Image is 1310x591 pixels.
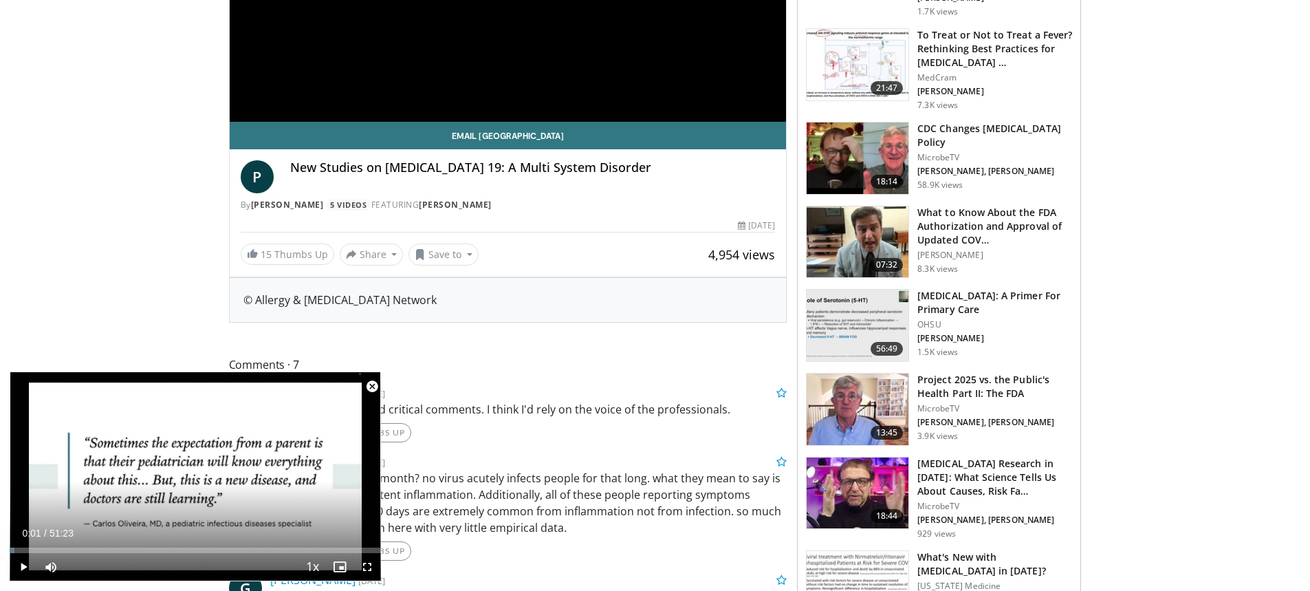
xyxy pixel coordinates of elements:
[871,175,904,189] span: 18:14
[917,319,1072,330] p: OHSU
[917,100,958,111] p: 7.3K views
[358,387,385,400] small: [DATE]
[806,206,1072,279] a: 07:32 What to Know About the FDA Authorization and Approval of Updated COV… [PERSON_NAME] 8.3K views
[806,122,1072,195] a: 18:14 CDC Changes [MEDICAL_DATA] Policy MicrobeTV [PERSON_NAME], [PERSON_NAME] 58.9K views
[270,572,356,588] a: [PERSON_NAME]
[917,431,958,442] p: 3.9K views
[917,72,1072,83] p: MedCram
[806,289,1072,362] a: 56:49 [MEDICAL_DATA]: A Primer For Primary Care OHSU [PERSON_NAME] 1.5K views
[917,166,1072,177] p: [PERSON_NAME], [PERSON_NAME]
[917,333,1072,344] p: [PERSON_NAME]
[44,528,47,539] span: /
[270,401,787,418] p: So many opinions and critical comments. I think I'd rely on the voice of the professionals.
[243,292,773,308] div: © Allergy & [MEDICAL_DATA] Network
[708,246,775,263] span: 4,954 views
[871,258,904,272] span: 07:32
[806,28,1072,111] a: 21:47 To Treat or Not to Treat a Fever? Rethinking Best Practices for [MEDICAL_DATA] … MedCram [P...
[230,122,787,149] a: Email [GEOGRAPHIC_DATA]
[326,553,353,581] button: Enable picture-in-picture mode
[10,548,381,553] div: Progress Bar
[917,417,1072,428] p: [PERSON_NAME], [PERSON_NAME]
[10,553,37,581] button: Play
[229,356,787,374] span: Comments 7
[917,347,958,358] p: 1.5K views
[871,342,904,356] span: 56:49
[340,244,404,266] button: Share
[738,219,775,232] div: [DATE]
[358,372,386,401] button: Close
[290,160,776,175] h4: New Studies on [MEDICAL_DATA] 19: A Multi System Disorder
[10,372,381,581] video-js: Video Player
[807,374,908,445] img: 756bda5e-05c1-488d-885e-e45646a3debb.150x105_q85_crop-smart_upscale.jpg
[917,501,1072,512] p: MicrobeTV
[50,528,74,539] span: 51:23
[917,528,956,539] p: 929 views
[419,199,492,211] a: [PERSON_NAME]
[37,553,65,581] button: Mute
[917,264,958,275] p: 8.3K views
[408,244,479,266] button: Save to
[326,199,371,211] a: 5 Videos
[917,180,963,191] p: 58.9K views
[917,457,1072,498] h3: [MEDICAL_DATA] Research in [DATE]: What Science Tells Us About Causes, Risk Fa…
[917,250,1072,261] p: [PERSON_NAME]
[917,403,1072,414] p: MicrobeTV
[353,553,381,581] button: Fullscreen
[806,457,1072,539] a: 18:44 [MEDICAL_DATA] Research in [DATE]: What Science Tells Us About Causes, Risk Fa… MicrobeTV [...
[917,122,1072,149] h3: CDC Changes [MEDICAL_DATA] Policy
[917,515,1072,526] p: [PERSON_NAME], [PERSON_NAME]
[807,290,908,361] img: 0058eb9f-255e-47af-8bb5-a7859a854c69.150x105_q85_crop-smart_upscale.jpg
[917,373,1072,400] h3: Project 2025 vs. the Public's Health Part II: The FDA
[917,550,1072,578] h3: What's New with [MEDICAL_DATA] in [DATE]?
[241,199,776,211] div: By FEATURING
[807,29,908,100] img: 17417671-29c8-401a-9d06-236fa126b08d.150x105_q85_crop-smart_upscale.jpg
[917,6,958,17] p: 1.7K views
[298,553,326,581] button: Playback Rate
[807,122,908,194] img: 72ac0e37-d809-477d-957a-85a66e49561a.150x105_q85_crop-smart_upscale.jpg
[917,28,1072,69] h3: To Treat or Not to Treat a Fever? Rethinking Best Practices for [MEDICAL_DATA] …
[917,152,1072,163] p: MicrobeTV
[241,244,334,265] a: 15 Thumbs Up
[807,458,908,529] img: c0cd63bf-4fab-4458-9d12-915f043df3b1.150x105_q85_crop-smart_upscale.jpg
[917,289,1072,316] h3: [MEDICAL_DATA]: A Primer For Primary Care
[270,470,787,536] p: acute phase lasted a month? no virus acutely infects people for that long. what they mean to say ...
[358,574,385,587] small: [DATE]
[251,199,324,211] a: [PERSON_NAME]
[917,86,1072,97] p: [PERSON_NAME]
[807,206,908,278] img: a1e50555-b2fd-4845-bfdc-3eac51376964.150x105_q85_crop-smart_upscale.jpg
[871,426,904,440] span: 13:45
[917,206,1072,247] h3: What to Know About the FDA Authorization and Approval of Updated COV…
[22,528,41,539] span: 0:01
[261,248,272,261] span: 15
[871,81,904,95] span: 21:47
[806,373,1072,446] a: 13:45 Project 2025 vs. the Public's Health Part II: The FDA MicrobeTV [PERSON_NAME], [PERSON_NAME...
[358,456,385,469] small: [DATE]
[871,509,904,523] span: 18:44
[241,160,274,193] a: P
